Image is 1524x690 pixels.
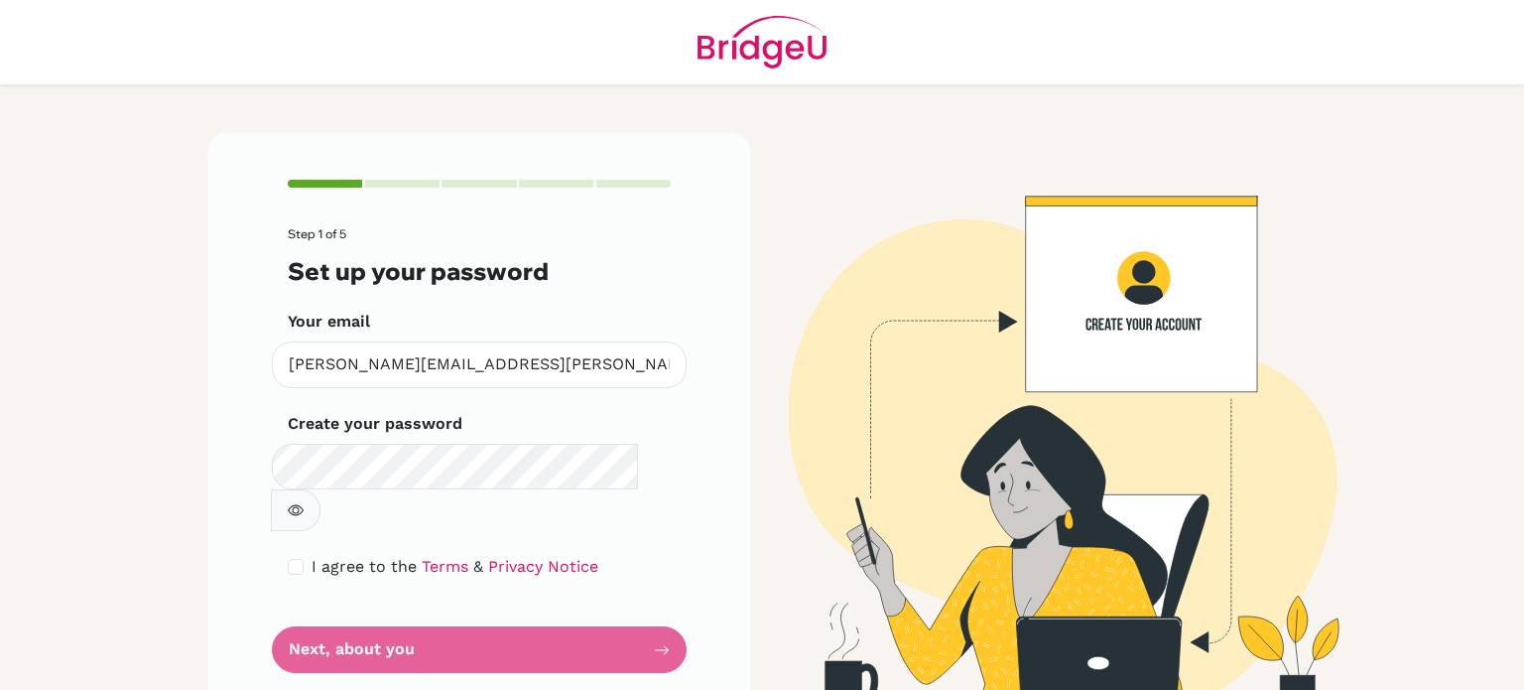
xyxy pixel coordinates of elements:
[288,310,370,334] label: Your email
[312,557,417,576] span: I agree to the
[288,412,462,436] label: Create your password
[272,342,687,388] input: Insert your email*
[422,557,468,576] a: Terms
[473,557,483,576] span: &
[288,226,346,241] span: Step 1 of 5
[488,557,598,576] a: Privacy Notice
[288,257,671,286] h3: Set up your password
